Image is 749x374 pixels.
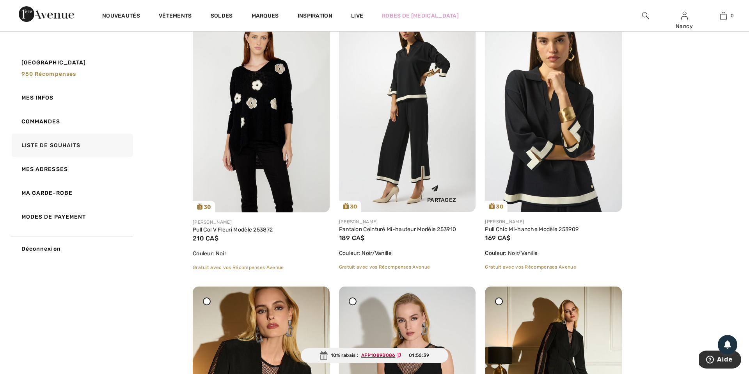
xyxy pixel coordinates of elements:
img: 1ère Avenue [19,6,74,22]
img: joseph-ribkoff-tops-black-vanilla_253909_1_8d46_search.jpg [485,7,622,212]
span: 210 CA$ [193,235,218,242]
a: 30 [193,7,330,212]
a: 30 [485,7,622,212]
div: 10% rabais : [301,348,449,363]
a: 30 [339,7,476,212]
a: Modes de payement [10,205,133,229]
a: Se connecter [681,12,688,19]
img: Mon panier [720,11,727,20]
img: frank-lyman-tops-deep-plum_253872_2_ef82_search.jpg [193,7,330,212]
div: [PERSON_NAME] [193,219,330,226]
a: Robes de [MEDICAL_DATA] [382,12,459,20]
a: Pull Col V Fleuri Modèle 253872 [193,226,273,233]
div: Partagez [414,178,470,206]
div: Gratuit avec vos Récompenses Avenue [193,264,330,271]
div: Couleur: Noir/Vanille [339,249,476,257]
span: 950 récompenses [21,71,76,77]
ins: AFP1089B086 [361,353,395,358]
a: Pantalon Ceinturé Mi-hauteur Modèle 253910 [339,226,456,233]
a: 0 [704,11,742,20]
img: recherche [642,11,649,20]
div: Gratuit avec vos Récompenses Avenue [339,264,476,271]
img: Gift.svg [320,351,328,360]
a: Ma garde-robe [10,181,133,205]
span: 01:56:39 [409,352,429,359]
div: [PERSON_NAME] [485,218,622,225]
span: 189 CA$ [339,234,365,242]
div: [PERSON_NAME] [339,218,476,225]
span: 0 [731,12,734,19]
iframe: Ouvre un widget dans lequel vous pouvez trouver plus d’informations [699,351,741,370]
span: [GEOGRAPHIC_DATA] [21,59,86,67]
a: Marques [252,12,279,21]
img: Mes infos [681,11,688,20]
span: Inspiration [298,12,332,21]
a: Pull Chic Mi-hanche Modèle 253909 [485,226,579,233]
img: joseph-ribkoff-pants-black-vanilla_253910_8_8d11_search.jpg [339,7,476,212]
div: Couleur: Noir/Vanille [485,249,622,257]
div: Couleur: Noir [193,249,330,258]
a: Soldes [211,12,233,21]
a: Nouveautés [102,12,140,21]
a: Live [351,12,363,20]
a: Déconnexion [10,237,133,261]
span: 169 CA$ [485,234,510,242]
a: Vêtements [159,12,192,21]
a: Mes infos [10,86,133,110]
a: Liste de souhaits [10,134,133,157]
div: Gratuit avec vos Récompenses Avenue [485,264,622,271]
a: Commandes [10,110,133,134]
div: Nancy [665,22,703,30]
a: Mes adresses [10,157,133,181]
